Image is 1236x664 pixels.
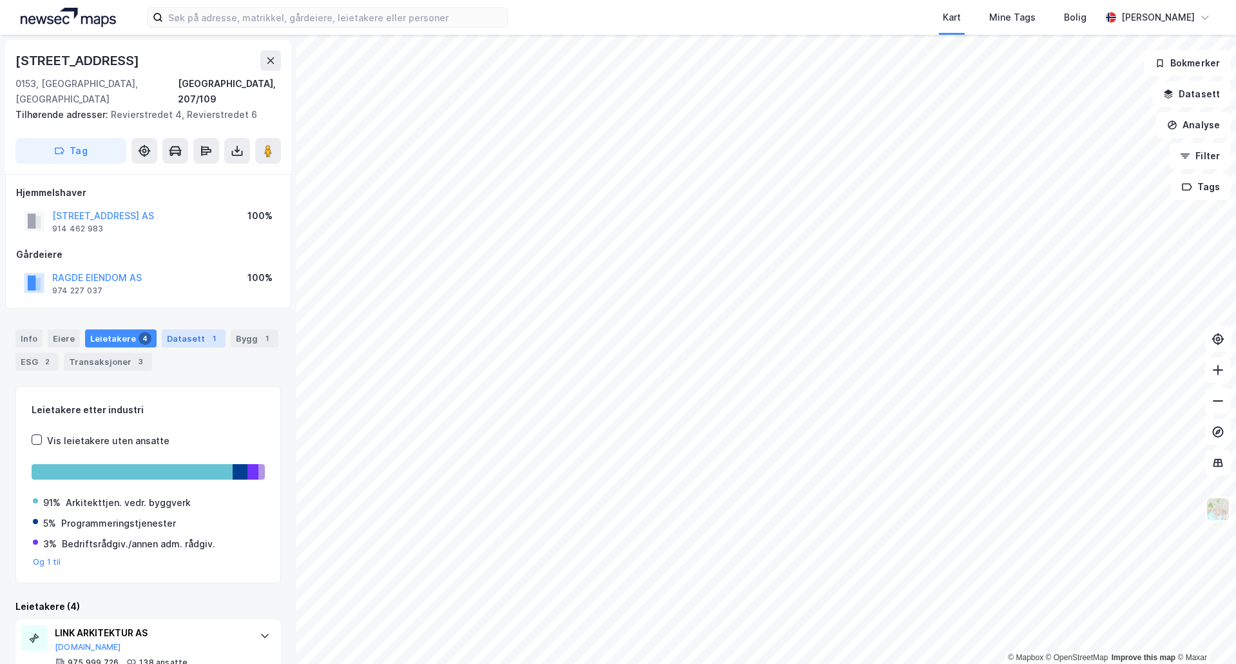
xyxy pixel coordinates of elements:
[15,50,142,71] div: [STREET_ADDRESS]
[85,329,157,347] div: Leietakere
[43,495,61,511] div: 91%
[260,332,273,345] div: 1
[64,353,152,371] div: Transaksjoner
[55,642,121,652] button: [DOMAIN_NAME]
[16,247,280,262] div: Gårdeiere
[15,109,111,120] span: Tilhørende adresser:
[41,355,53,368] div: 2
[1172,602,1236,664] div: Kontrollprogram for chat
[1112,653,1175,662] a: Improve this map
[52,286,102,296] div: 974 227 037
[15,76,178,107] div: 0153, [GEOGRAPHIC_DATA], [GEOGRAPHIC_DATA]
[33,557,61,567] button: Og 1 til
[1064,10,1086,25] div: Bolig
[247,270,273,286] div: 100%
[1008,653,1043,662] a: Mapbox
[55,625,247,641] div: LINK ARKITEKTUR AS
[231,329,278,347] div: Bygg
[208,332,220,345] div: 1
[62,536,215,552] div: Bedriftsrådgiv./annen adm. rådgiv.
[1172,602,1236,664] iframe: Chat Widget
[1152,81,1231,107] button: Datasett
[66,495,191,511] div: Arkitekttjen. vedr. byggverk
[1121,10,1195,25] div: [PERSON_NAME]
[1156,112,1231,138] button: Analyse
[43,516,56,531] div: 5%
[247,208,273,224] div: 100%
[15,599,281,614] div: Leietakere (4)
[134,355,147,368] div: 3
[32,402,265,418] div: Leietakere etter industri
[1171,174,1231,200] button: Tags
[1144,50,1231,76] button: Bokmerker
[15,107,271,122] div: Revierstredet 4, Revierstredet 6
[15,138,126,164] button: Tag
[1046,653,1108,662] a: OpenStreetMap
[1169,143,1231,169] button: Filter
[48,329,80,347] div: Eiere
[162,329,226,347] div: Datasett
[21,8,116,27] img: logo.a4113a55bc3d86da70a041830d287a7e.svg
[47,433,169,449] div: Vis leietakere uten ansatte
[15,329,43,347] div: Info
[1206,497,1230,522] img: Z
[139,332,151,345] div: 4
[61,516,176,531] div: Programmeringstjenester
[43,536,57,552] div: 3%
[163,8,507,27] input: Søk på adresse, matrikkel, gårdeiere, leietakere eller personer
[52,224,103,234] div: 914 462 983
[989,10,1036,25] div: Mine Tags
[16,185,280,200] div: Hjemmelshaver
[15,353,59,371] div: ESG
[178,76,281,107] div: [GEOGRAPHIC_DATA], 207/109
[943,10,961,25] div: Kart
